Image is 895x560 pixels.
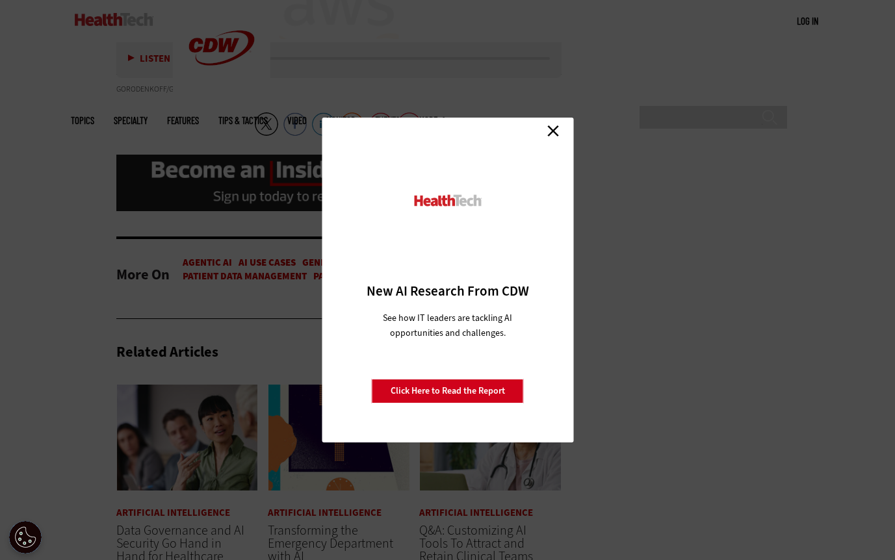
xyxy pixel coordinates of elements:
[412,194,483,207] img: HealthTech_0.png
[543,121,563,140] a: Close
[372,379,524,403] a: Click Here to Read the Report
[9,521,42,554] button: Open Preferences
[344,282,551,300] h3: New AI Research From CDW
[367,311,528,340] p: See how IT leaders are tackling AI opportunities and challenges.
[9,521,42,554] div: Cookie Settings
